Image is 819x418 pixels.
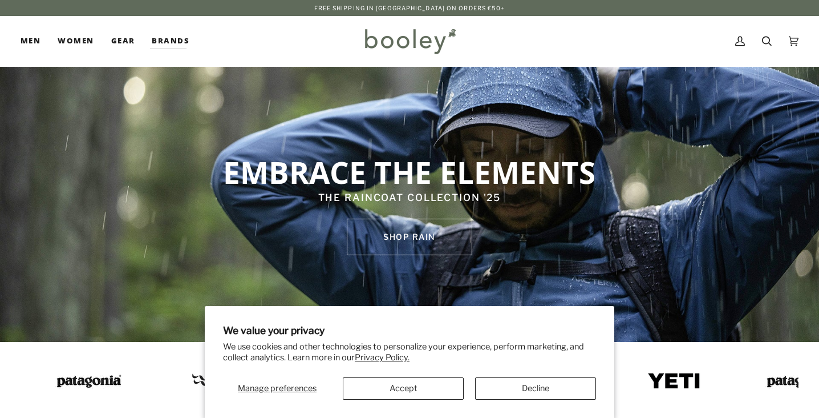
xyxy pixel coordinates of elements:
a: Brands [143,16,198,66]
a: Men [21,16,49,66]
button: Accept [343,377,464,400]
span: Men [21,35,40,47]
span: Brands [152,35,189,47]
span: Women [58,35,94,47]
button: Manage preferences [223,377,331,400]
p: Free Shipping in [GEOGRAPHIC_DATA] on Orders €50+ [314,3,505,13]
span: Manage preferences [238,383,317,393]
a: SHOP rain [347,219,472,255]
a: Privacy Policy. [355,352,410,363]
button: Decline [475,377,596,400]
a: Women [49,16,102,66]
p: THE RAINCOAT COLLECTION '25 [170,191,649,206]
p: EMBRACE THE ELEMENTS [170,153,649,191]
a: Gear [103,16,144,66]
img: Booley [360,25,460,58]
p: We use cookies and other technologies to personalize your experience, perform marketing, and coll... [223,341,596,363]
h2: We value your privacy [223,324,596,336]
span: Gear [111,35,135,47]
